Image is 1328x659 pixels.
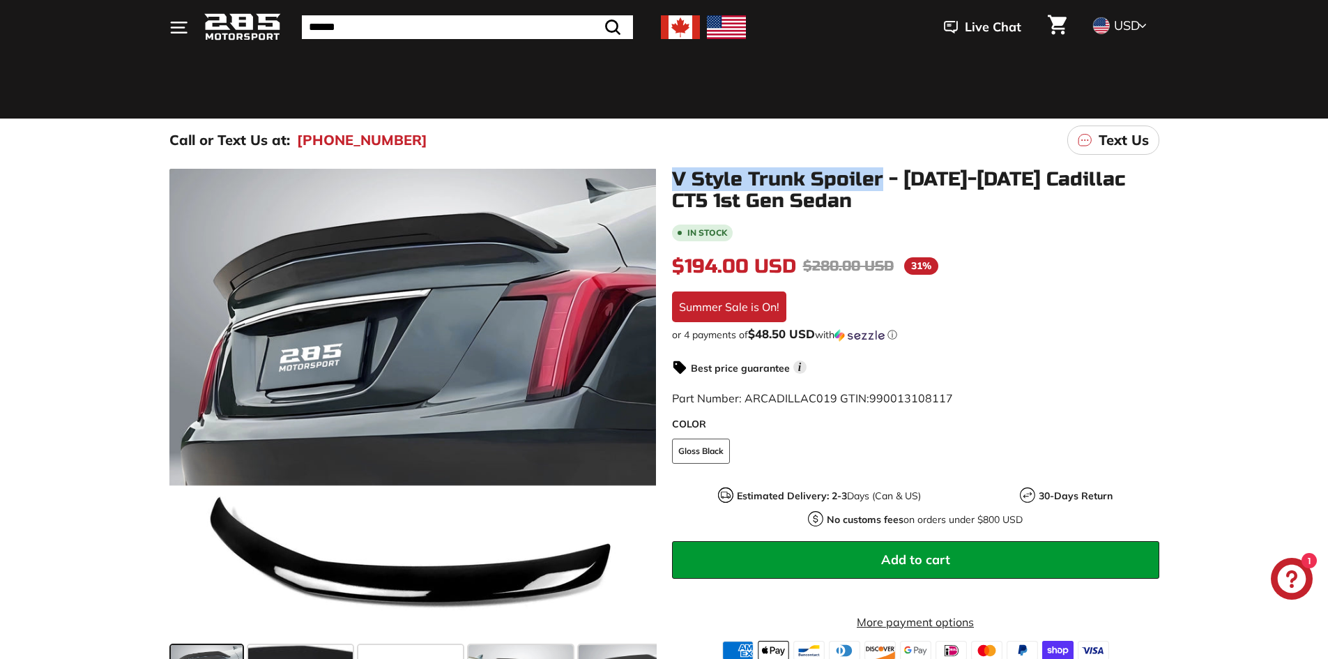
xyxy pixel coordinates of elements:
span: Part Number: ARCADILLAC019 GTIN: [672,391,953,405]
span: $280.00 USD [803,257,894,275]
span: USD [1114,17,1140,33]
div: Summer Sale is On! [672,291,786,322]
span: 990013108117 [869,391,953,405]
img: Logo_285_Motorsport_areodynamics_components [204,11,281,44]
strong: Best price guarantee [691,362,790,374]
b: In stock [687,229,727,237]
span: 31% [904,257,938,275]
input: Search [302,15,633,39]
span: i [793,361,807,374]
a: Cart [1039,3,1075,51]
p: Days (Can & US) [737,489,921,503]
h1: V Style Trunk Spoiler - [DATE]-[DATE] Cadillac CT5 1st Gen Sedan [672,169,1159,212]
button: Live Chat [926,10,1039,45]
strong: 30-Days Return [1039,490,1113,502]
a: Text Us [1067,126,1159,155]
span: $194.00 USD [672,255,796,278]
inbox-online-store-chat: Shopify online store chat [1267,558,1317,603]
strong: No customs fees [827,513,903,526]
strong: Estimated Delivery: 2-3 [737,490,847,502]
p: Call or Text Us at: [169,130,290,151]
img: Sezzle [834,329,885,342]
a: [PHONE_NUMBER] [297,130,427,151]
span: Add to cart [881,552,950,568]
label: COLOR [672,417,1159,432]
button: Add to cart [672,541,1159,579]
span: $48.50 USD [748,326,815,341]
div: or 4 payments of$48.50 USDwithSezzle Click to learn more about Sezzle [672,328,1159,342]
a: More payment options [672,614,1159,630]
p: Text Us [1099,130,1149,151]
p: on orders under $800 USD [827,513,1023,527]
span: Live Chat [965,18,1021,36]
div: or 4 payments of with [672,328,1159,342]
